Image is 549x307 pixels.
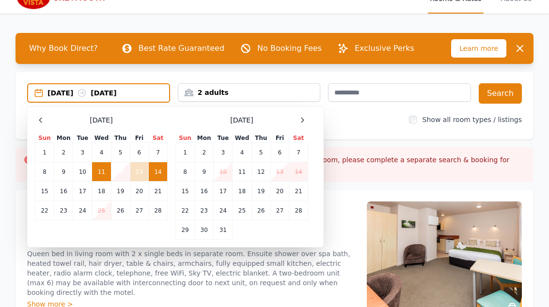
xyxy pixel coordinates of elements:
p: Best Rate Guaranteed [139,43,224,54]
td: 19 [251,182,270,201]
td: 18 [233,182,251,201]
td: 25 [92,201,111,220]
td: 8 [35,162,54,182]
td: 27 [130,201,148,220]
td: 18 [92,182,111,201]
td: 8 [176,162,195,182]
td: 11 [92,162,111,182]
td: 21 [149,182,168,201]
td: 5 [251,143,270,162]
td: 28 [149,201,168,220]
td: 6 [270,143,289,162]
span: [DATE] [230,115,253,125]
th: Sat [149,134,168,143]
td: 16 [195,182,214,201]
button: Search [479,83,522,104]
span: Learn more [451,39,506,58]
td: 1 [35,143,54,162]
th: Wed [92,134,111,143]
td: 16 [54,182,73,201]
td: 4 [92,143,111,162]
div: 2 adults [178,88,320,97]
td: 17 [214,182,233,201]
th: Thu [251,134,270,143]
td: 12 [251,162,270,182]
td: 13 [130,162,148,182]
td: 27 [270,201,289,220]
th: Mon [195,134,214,143]
td: 9 [54,162,73,182]
td: 3 [73,143,92,162]
td: 25 [233,201,251,220]
td: 12 [111,162,130,182]
p: Queen bed in living room with 2 x single beds in separate room. Ensuite shower over spa bath, hea... [27,249,355,297]
td: 24 [214,201,233,220]
th: Sun [35,134,54,143]
td: 23 [195,201,214,220]
label: Show all room types / listings [423,116,522,123]
th: Thu [111,134,130,143]
td: 13 [270,162,289,182]
td: 3 [214,143,233,162]
th: Fri [270,134,289,143]
td: 29 [176,220,195,240]
td: 15 [35,182,54,201]
td: 15 [176,182,195,201]
th: Tue [214,134,233,143]
td: 14 [149,162,168,182]
td: 2 [54,143,73,162]
div: [DATE] [DATE] [47,88,169,98]
td: 19 [111,182,130,201]
td: 31 [214,220,233,240]
th: Sun [176,134,195,143]
td: 4 [233,143,251,162]
p: No Booking Fees [257,43,322,54]
td: 7 [149,143,168,162]
td: 23 [54,201,73,220]
th: Tue [73,134,92,143]
td: 5 [111,143,130,162]
td: 30 [195,220,214,240]
td: 6 [130,143,148,162]
td: 10 [73,162,92,182]
span: [DATE] [90,115,112,125]
th: Sat [289,134,308,143]
th: Fri [130,134,148,143]
td: 11 [233,162,251,182]
td: 17 [73,182,92,201]
td: 14 [289,162,308,182]
td: 22 [176,201,195,220]
td: 10 [214,162,233,182]
td: 20 [270,182,289,201]
td: 26 [251,201,270,220]
td: 21 [289,182,308,201]
td: 22 [35,201,54,220]
td: 1 [176,143,195,162]
p: Exclusive Perks [355,43,414,54]
td: 28 [289,201,308,220]
td: 20 [130,182,148,201]
th: Mon [54,134,73,143]
td: 26 [111,201,130,220]
td: 24 [73,201,92,220]
td: 7 [289,143,308,162]
td: 9 [195,162,214,182]
td: 2 [195,143,214,162]
span: Why Book Direct? [21,39,106,58]
th: Wed [233,134,251,143]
